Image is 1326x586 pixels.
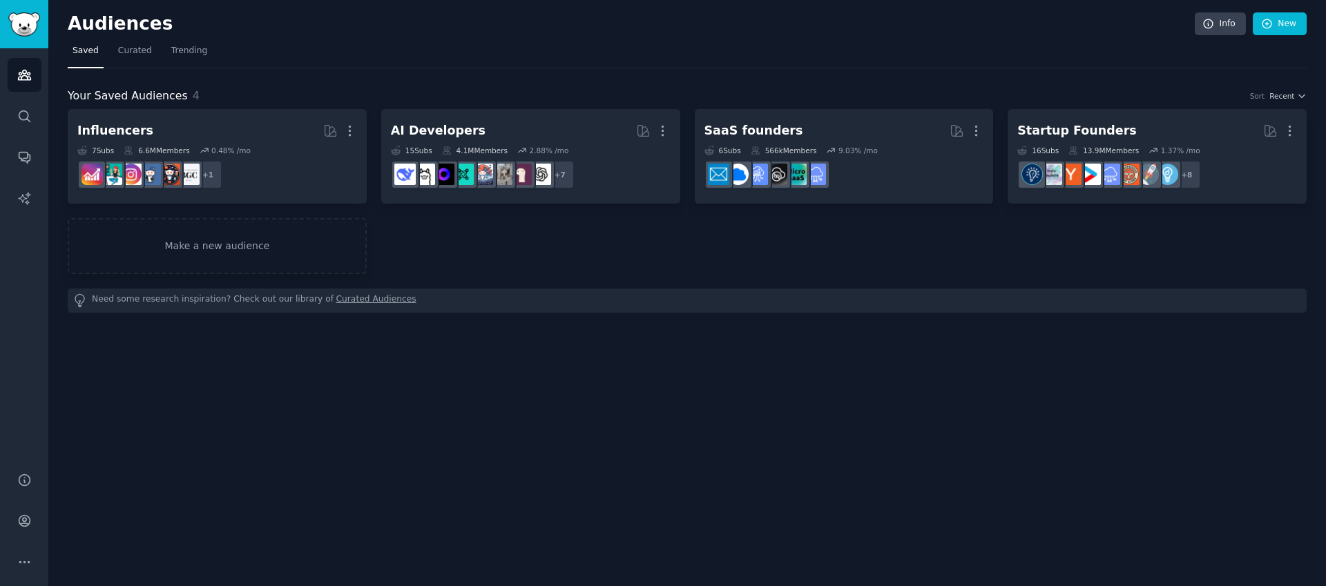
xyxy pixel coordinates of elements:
[1269,91,1294,101] span: Recent
[391,146,432,155] div: 15 Sub s
[211,146,251,155] div: 0.48 % /mo
[140,164,161,185] img: Instagram
[805,164,826,185] img: SaaS
[1099,164,1120,185] img: SaaS
[113,40,157,68] a: Curated
[491,164,512,185] img: ChatGPTCoding
[193,160,222,189] div: + 1
[171,45,207,57] span: Trending
[1195,12,1246,36] a: Info
[1008,109,1307,204] a: Startup Founders16Subs13.9MMembers1.37% /mo+8EntrepreneurstartupsEntrepreneurRideAlongSaaSstartup...
[704,146,741,155] div: 6 Sub s
[530,146,569,155] div: 2.88 % /mo
[414,164,435,185] img: ollama
[68,88,188,105] span: Your Saved Audiences
[120,164,142,185] img: InstagramMarketing
[381,109,680,204] a: AI Developers15Subs4.1MMembers2.88% /mo+7OpenAILocalLLaMAChatGPTCodingAI_AgentsLLMDevsLocalLLMoll...
[394,164,416,185] img: DeepSeek
[1253,12,1307,36] a: New
[1250,91,1265,101] div: Sort
[77,122,153,139] div: Influencers
[1041,164,1062,185] img: indiehackers
[1060,164,1082,185] img: ycombinator
[166,40,212,68] a: Trending
[695,109,994,204] a: SaaS founders6Subs566kMembers9.03% /moSaaSmicrosaasNoCodeSaaSSaaSSalesB2BSaaSSaaS_Email_Marketing
[118,45,152,57] span: Curated
[124,146,189,155] div: 6.6M Members
[751,146,817,155] div: 566k Members
[1068,146,1139,155] div: 13.9M Members
[178,164,200,185] img: BeautyGuruChatter
[530,164,551,185] img: OpenAI
[472,164,493,185] img: AI_Agents
[708,164,729,185] img: SaaS_Email_Marketing
[159,164,180,185] img: socialmedia
[1157,164,1178,185] img: Entrepreneur
[1079,164,1101,185] img: startup
[336,293,416,308] a: Curated Audiences
[81,164,103,185] img: InstagramGrowthTips
[1172,160,1201,189] div: + 8
[1118,164,1140,185] img: EntrepreneurRideAlong
[747,164,768,185] img: SaaSSales
[68,40,104,68] a: Saved
[442,146,508,155] div: 4.1M Members
[73,45,99,57] span: Saved
[727,164,749,185] img: B2BSaaS
[193,89,200,102] span: 4
[785,164,807,185] img: microsaas
[8,12,40,37] img: GummySearch logo
[766,164,787,185] img: NoCodeSaaS
[68,218,367,274] a: Make a new audience
[1137,164,1159,185] img: startups
[838,146,878,155] div: 9.03 % /mo
[1017,122,1136,139] div: Startup Founders
[68,289,1307,313] div: Need some research inspiration? Check out our library of
[1269,91,1307,101] button: Recent
[546,160,575,189] div: + 7
[391,122,486,139] div: AI Developers
[68,109,367,204] a: Influencers7Subs6.6MMembers0.48% /mo+1BeautyGuruChattersocialmediaInstagramInstagramMarketinginfl...
[77,146,114,155] div: 7 Sub s
[510,164,532,185] img: LocalLLaMA
[1017,146,1059,155] div: 16 Sub s
[101,164,122,185] img: influencermarketing
[433,164,454,185] img: LocalLLM
[68,13,1195,35] h2: Audiences
[1021,164,1043,185] img: Entrepreneurship
[704,122,803,139] div: SaaS founders
[452,164,474,185] img: LLMDevs
[1161,146,1200,155] div: 1.37 % /mo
